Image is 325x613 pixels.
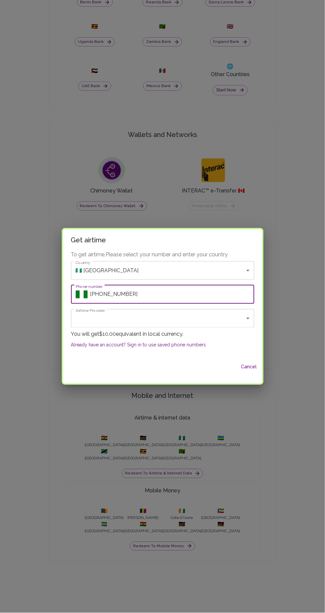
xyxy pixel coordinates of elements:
[71,330,254,338] p: You will get $10.00 equivalent in local currency.
[76,260,90,266] label: Country
[71,309,254,328] div: ​
[71,261,254,280] div: 🇳🇬 [GEOGRAPHIC_DATA]
[76,308,105,313] label: Airtime Provider
[76,290,88,300] button: Select country
[71,342,206,348] button: Already have an account? Sign in to use saved phone numbers
[63,229,262,251] h2: Get airtime
[76,284,103,290] label: Phone number
[71,251,254,259] p: To get airtime, Please select your number and enter your country
[238,361,260,373] button: Cancel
